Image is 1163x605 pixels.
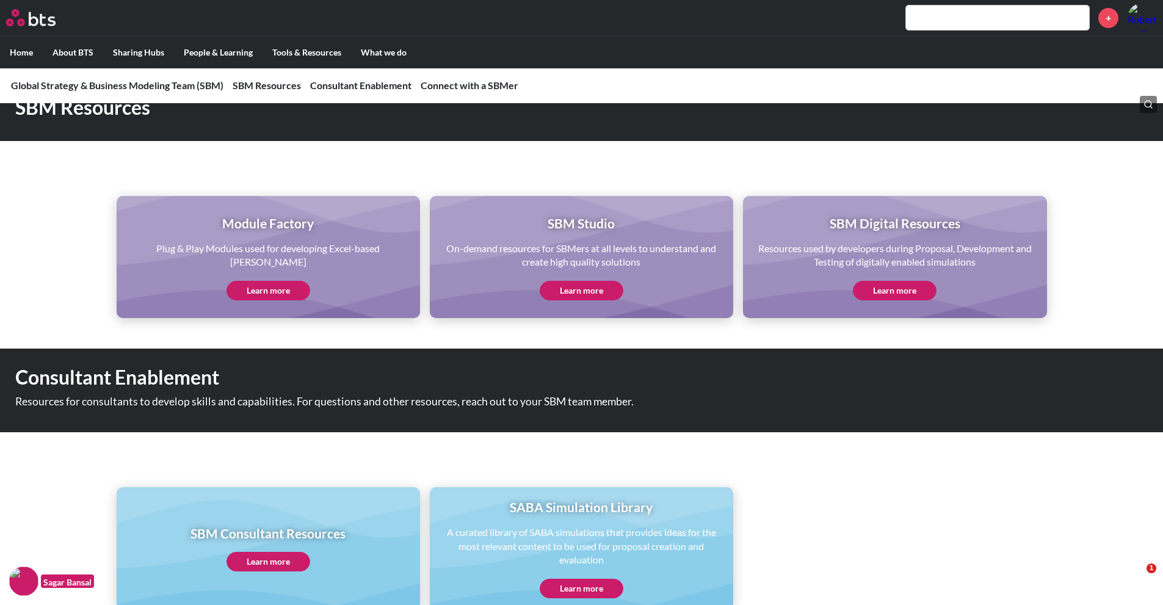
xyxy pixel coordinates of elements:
a: SBM Resources [233,79,301,91]
h1: SBM Consultant Resources [190,524,346,542]
a: + [1098,8,1118,28]
a: Go home [6,9,78,26]
a: Learn more [226,281,310,300]
img: Robert Beckett [1128,3,1157,32]
a: Profile [1128,3,1157,32]
h1: Module Factory [125,214,411,232]
a: Global Strategy & Business Modeling Team (SBM) [11,79,223,91]
a: Learn more [853,281,937,300]
p: On-demand resources for SBMers at all levels to understand and create high quality solutions [438,242,725,269]
span: 1 [1147,563,1156,573]
a: Learn more [226,552,310,571]
h1: SBM Digital Resources [752,214,1038,232]
h1: SABA Simulation Library [438,498,725,516]
figcaption: Sagar Bansal [41,574,94,589]
p: Plug & Play Modules used for developing Excel-based [PERSON_NAME] [125,242,411,269]
h1: SBM Resources [15,94,808,121]
img: F [9,567,38,596]
label: What we do [351,37,416,68]
a: Connect with a SBMer [421,79,518,91]
a: Learn more [540,281,623,300]
img: BTS Logo [6,9,56,26]
label: People & Learning [174,37,263,68]
p: Resources for consultants to develop skills and capabilities. For questions and other resources, ... [15,396,650,407]
iframe: Intercom live chat [1121,563,1151,593]
h1: Consultant Enablement [15,364,808,391]
label: Sharing Hubs [103,37,174,68]
p: A curated library of SABA simulations that provides ideas for the most relevant content to be use... [438,526,725,567]
h1: SBM Studio [438,214,725,232]
a: Learn more [540,579,623,598]
a: Consultant Enablement [310,79,411,91]
p: Resources used by developers during Proposal, Development and Testing of digitally enabled simula... [752,242,1038,269]
label: Tools & Resources [263,37,351,68]
label: About BTS [43,37,103,68]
